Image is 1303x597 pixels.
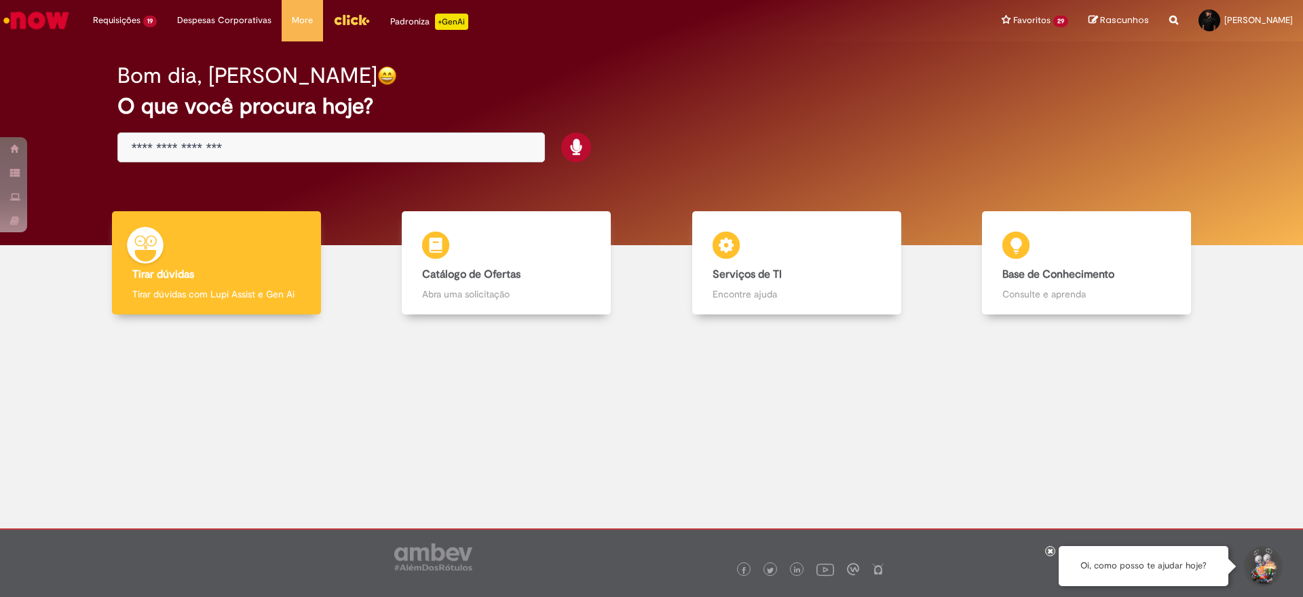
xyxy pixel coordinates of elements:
a: Rascunhos [1089,14,1149,27]
a: Serviços de TI Encontre ajuda [651,211,942,315]
span: 19 [143,16,157,27]
img: logo_footer_naosei.png [872,563,884,575]
button: Iniciar Conversa de Suporte [1242,546,1283,587]
span: Requisições [93,14,140,27]
span: Despesas Corporativas [177,14,271,27]
b: Catálogo de Ofertas [422,268,521,281]
img: logo_footer_facebook.png [740,567,747,574]
img: logo_footer_linkedin.png [794,566,801,575]
img: logo_footer_ambev_rotulo_gray.png [394,543,472,571]
p: Tirar dúvidas com Lupi Assist e Gen Ai [132,287,301,301]
span: [PERSON_NAME] [1224,14,1293,26]
img: happy-face.png [377,66,397,86]
img: logo_footer_workplace.png [847,563,859,575]
div: Oi, como posso te ajudar hoje? [1059,546,1228,586]
a: Catálogo de Ofertas Abra uma solicitação [362,211,652,315]
p: Consulte e aprenda [1002,287,1171,301]
img: logo_footer_twitter.png [767,567,774,574]
span: Rascunhos [1100,14,1149,26]
p: Abra uma solicitação [422,287,590,301]
a: Base de Conhecimento Consulte e aprenda [942,211,1232,315]
p: Encontre ajuda [713,287,881,301]
a: Tirar dúvidas Tirar dúvidas com Lupi Assist e Gen Ai [71,211,362,315]
p: +GenAi [435,14,468,30]
div: Padroniza [390,14,468,30]
b: Tirar dúvidas [132,268,194,281]
h2: Bom dia, [PERSON_NAME] [117,64,377,88]
h2: O que você procura hoje? [117,94,1186,118]
span: More [292,14,313,27]
img: logo_footer_youtube.png [816,560,834,578]
span: 29 [1053,16,1068,27]
img: ServiceNow [1,7,71,34]
span: Favoritos [1013,14,1051,27]
img: click_logo_yellow_360x200.png [333,10,370,30]
b: Serviços de TI [713,268,782,281]
b: Base de Conhecimento [1002,268,1114,281]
